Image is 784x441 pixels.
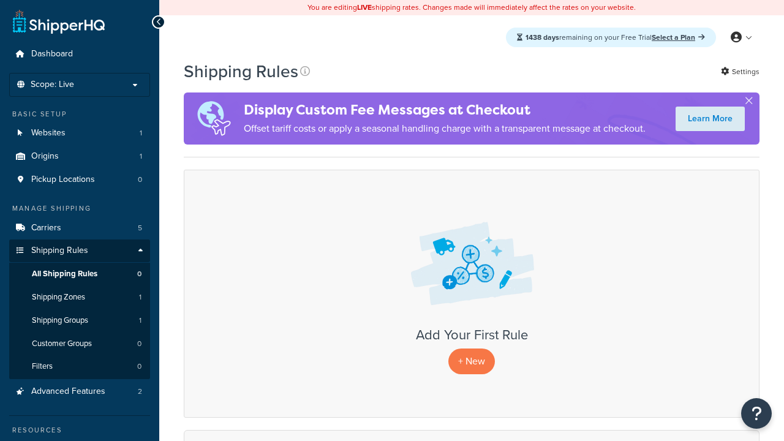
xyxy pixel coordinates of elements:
[9,239,150,379] li: Shipping Rules
[9,217,150,239] a: Carriers 5
[9,309,150,332] a: Shipping Groups 1
[139,292,141,303] span: 1
[9,109,150,119] div: Basic Setup
[9,309,150,332] li: Shipping Groups
[140,128,142,138] span: 1
[9,263,150,285] li: All Shipping Rules
[184,59,298,83] h1: Shipping Rules
[138,223,142,233] span: 5
[139,315,141,326] span: 1
[13,9,105,34] a: ShipperHQ Home
[676,107,745,131] a: Learn More
[31,49,73,59] span: Dashboard
[32,315,88,326] span: Shipping Groups
[721,63,759,80] a: Settings
[31,151,59,162] span: Origins
[31,246,88,256] span: Shipping Rules
[31,80,74,90] span: Scope: Live
[526,32,559,43] strong: 1438 days
[9,286,150,309] li: Shipping Zones
[244,100,646,120] h4: Display Custom Fee Messages at Checkout
[9,217,150,239] li: Carriers
[9,333,150,355] a: Customer Groups 0
[31,386,105,397] span: Advanced Features
[506,28,716,47] div: remaining on your Free Trial
[32,269,97,279] span: All Shipping Rules
[9,380,150,403] a: Advanced Features 2
[9,168,150,191] a: Pickup Locations 0
[9,122,150,145] a: Websites 1
[137,269,141,279] span: 0
[9,168,150,191] li: Pickup Locations
[184,92,244,145] img: duties-banner-06bc72dcb5fe05cb3f9472aba00be2ae8eb53ab6f0d8bb03d382ba314ac3c341.png
[9,122,150,145] li: Websites
[137,339,141,349] span: 0
[9,425,150,435] div: Resources
[137,361,141,372] span: 0
[138,175,142,185] span: 0
[9,333,150,355] li: Customer Groups
[31,128,66,138] span: Websites
[357,2,372,13] b: LIVE
[9,355,150,378] a: Filters 0
[741,398,772,429] button: Open Resource Center
[197,328,747,342] h3: Add Your First Rule
[9,239,150,262] a: Shipping Rules
[244,120,646,137] p: Offset tariff costs or apply a seasonal handling charge with a transparent message at checkout.
[9,43,150,66] a: Dashboard
[9,286,150,309] a: Shipping Zones 1
[9,145,150,168] li: Origins
[31,175,95,185] span: Pickup Locations
[140,151,142,162] span: 1
[138,386,142,397] span: 2
[652,32,705,43] a: Select a Plan
[448,349,495,374] p: + New
[31,223,61,233] span: Carriers
[32,361,53,372] span: Filters
[9,145,150,168] a: Origins 1
[9,355,150,378] li: Filters
[32,339,92,349] span: Customer Groups
[9,203,150,214] div: Manage Shipping
[9,263,150,285] a: All Shipping Rules 0
[9,380,150,403] li: Advanced Features
[32,292,85,303] span: Shipping Zones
